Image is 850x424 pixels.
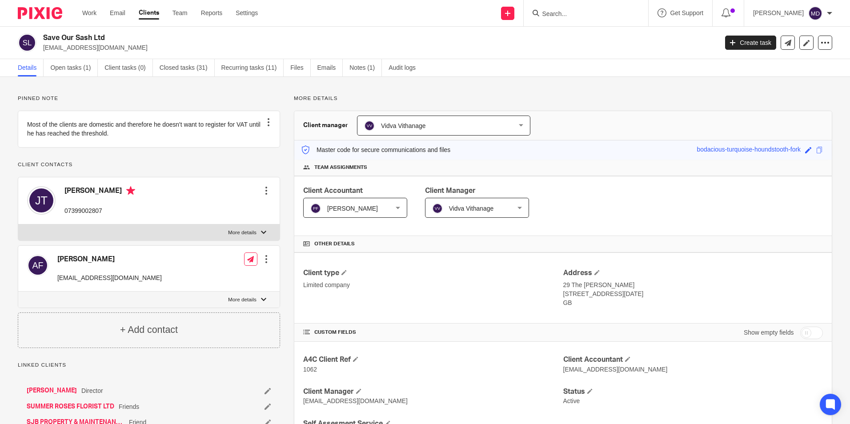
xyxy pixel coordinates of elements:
span: Client Accountant [303,187,363,194]
h3: Client manager [303,121,348,130]
span: [EMAIL_ADDRESS][DOMAIN_NAME] [563,366,665,372]
span: 1062 [303,366,317,372]
a: Emails [317,59,341,76]
label: Show empty fields [743,328,794,337]
p: Limited company [303,280,563,289]
a: Email [110,8,124,17]
p: More details [294,95,832,102]
a: SUMMER ROSES FLORIST LTD [27,402,114,411]
span: Client Manager [425,187,476,194]
a: Work [82,8,96,17]
a: Create task [725,36,776,50]
span: Other details [314,240,355,248]
p: Master code for secure communications and files [301,145,454,154]
p: [STREET_ADDRESS][DATE] [563,289,823,298]
p: Pinned note [18,95,280,102]
span: Vidva Vithanage [381,122,425,128]
a: Files [290,59,310,76]
img: svg%3E [27,186,56,215]
h4: [PERSON_NAME] [64,186,135,197]
span: Team assignments [314,164,367,171]
p: [PERSON_NAME] [755,8,804,17]
p: [EMAIL_ADDRESS][DOMAIN_NAME] [43,43,711,52]
span: Friends [119,402,140,411]
i: Primary [126,186,135,195]
h4: + Add contact [118,323,180,337]
a: Open tasks (1) [51,59,98,76]
input: Search [543,11,623,19]
span: Director [81,386,104,395]
a: Audit logs [387,59,421,76]
img: svg%3E [808,6,822,20]
div: bodacious-turquoise-houndstooth-fork [691,145,801,155]
h4: Address [563,268,823,278]
h4: Client Accountant [563,355,823,364]
span: Vidva Vithanage [449,205,493,211]
span: Get Support [671,10,706,16]
img: svg%3E [432,203,443,213]
p: Client contacts [18,161,280,168]
img: Pixie [18,7,62,19]
h2: Save Our Sash Ltd [43,33,577,43]
h4: Client type [303,268,563,278]
h4: Status [563,387,823,396]
a: Notes (1) [348,59,381,76]
h4: [PERSON_NAME] [57,255,159,264]
h4: CUSTOM FIELDS [303,329,563,336]
a: Recurring tasks (11) [221,59,283,76]
a: Client tasks (0) [104,59,152,76]
img: svg%3E [310,203,321,213]
img: svg%3E [364,120,375,131]
a: Details [18,59,44,76]
h4: A4C Client Ref [303,355,563,364]
img: svg%3E [18,33,36,52]
a: Team [172,8,186,17]
a: Clients [138,8,158,17]
span: Active [563,398,581,404]
a: Reports [200,8,222,17]
h4: Client Manager [303,387,563,396]
a: [PERSON_NAME] [27,386,77,395]
p: [EMAIL_ADDRESS][DOMAIN_NAME] [57,273,159,282]
span: [EMAIL_ADDRESS][DOMAIN_NAME] [303,398,405,404]
p: 07399002807 [64,206,135,215]
a: Settings [235,8,259,17]
p: More details [227,229,257,236]
span: [PERSON_NAME] [327,205,376,211]
p: 29 The [PERSON_NAME] [563,280,823,289]
p: More details [227,296,257,303]
a: Closed tasks (31) [159,59,214,76]
p: GB [563,298,823,307]
p: Linked clients [18,361,280,368]
img: svg%3E [27,255,48,276]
